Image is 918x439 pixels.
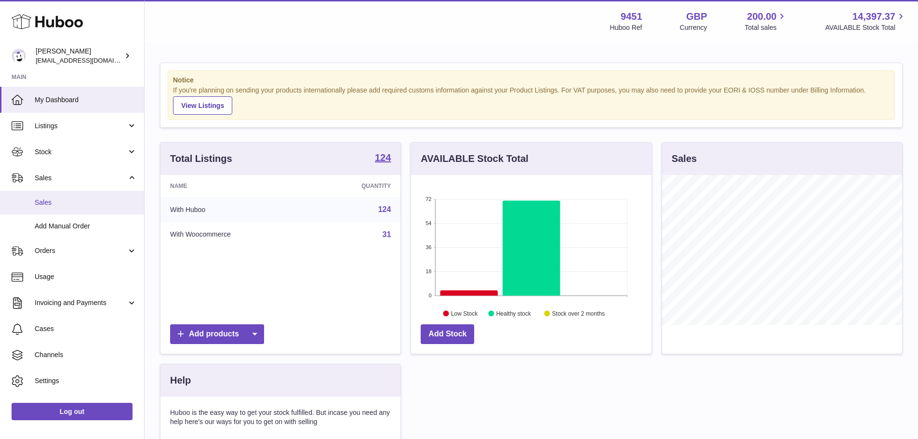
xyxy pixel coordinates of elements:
div: If you're planning on sending your products internationally please add required customs informati... [173,86,890,115]
strong: Notice [173,76,890,85]
a: 124 [375,153,391,164]
span: 200.00 [747,10,776,23]
a: 31 [383,230,391,239]
h3: AVAILABLE Stock Total [421,152,528,165]
div: Currency [680,23,707,32]
td: With Huboo [160,197,309,222]
td: With Woocommerce [160,222,309,247]
text: 72 [426,196,432,202]
h3: Sales [672,152,697,165]
span: Total sales [745,23,787,32]
span: AVAILABLE Stock Total [825,23,906,32]
span: Sales [35,198,137,207]
span: Cases [35,324,137,333]
th: Name [160,175,309,197]
h3: Total Listings [170,152,232,165]
a: Add products [170,324,264,344]
div: Huboo Ref [610,23,642,32]
a: 14,397.37 AVAILABLE Stock Total [825,10,906,32]
strong: 124 [375,153,391,162]
span: [EMAIL_ADDRESS][DOMAIN_NAME] [36,56,142,64]
span: Add Manual Order [35,222,137,231]
text: 18 [426,268,432,274]
text: 54 [426,220,432,226]
p: Huboo is the easy way to get your stock fulfilled. But incase you need any help here's our ways f... [170,408,391,426]
text: Low Stock [451,310,478,317]
a: View Listings [173,96,232,115]
strong: GBP [686,10,707,23]
text: Healthy stock [496,310,532,317]
span: Stock [35,147,127,157]
h3: Help [170,374,191,387]
strong: 9451 [621,10,642,23]
text: Stock over 2 months [552,310,605,317]
img: internalAdmin-9451@internal.huboo.com [12,49,26,63]
span: Listings [35,121,127,131]
text: 0 [429,293,432,298]
a: 200.00 Total sales [745,10,787,32]
a: 124 [378,205,391,213]
span: Orders [35,246,127,255]
a: Log out [12,403,133,420]
span: Sales [35,173,127,183]
span: Invoicing and Payments [35,298,127,307]
span: Settings [35,376,137,386]
a: Add Stock [421,324,474,344]
span: Channels [35,350,137,359]
span: My Dashboard [35,95,137,105]
th: Quantity [309,175,400,197]
span: Usage [35,272,137,281]
span: 14,397.37 [852,10,895,23]
div: [PERSON_NAME] [36,47,122,65]
text: 36 [426,244,432,250]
